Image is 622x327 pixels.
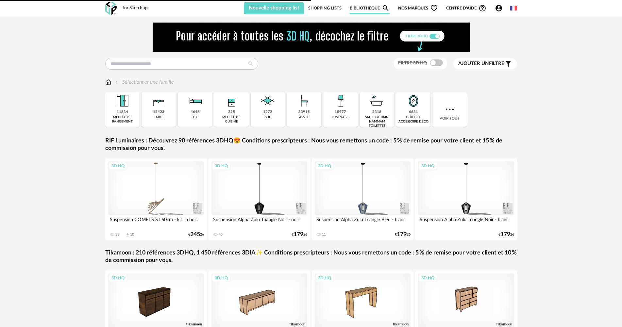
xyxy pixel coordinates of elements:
div: 33915 [298,110,310,115]
div: 12423 [153,110,164,115]
span: Filtre 3D HQ [398,61,427,65]
div: 3D HQ [418,274,437,282]
span: Account Circle icon [495,4,503,12]
a: 3D HQ Suspension Alpha Zulu Triangle Noir - blanc €17926 [415,158,517,240]
span: Help Circle Outline icon [479,4,486,12]
img: Miroir.png [405,92,422,110]
div: 3D HQ [109,162,127,170]
span: Magnify icon [382,4,390,12]
a: 3D HQ Suspension Alpha Zulu Triangle Noir - noir 45 €17926 [209,158,311,240]
div: meuble de cuisine [216,115,246,124]
div: Suspension Alpha Zulu Triangle Noir - blanc [418,215,514,228]
span: Download icon [125,232,130,237]
div: 10977 [335,110,346,115]
div: Suspension Alpha Zulu Triangle Bleu - blanc [315,215,411,228]
div: 3D HQ [212,162,231,170]
div: 6631 [409,110,418,115]
div: Suspension COMETS S L60cm - kit lin bois [108,215,204,228]
span: 245 [190,232,200,237]
div: luminaire [332,115,349,120]
div: 3D HQ [315,162,334,170]
div: Voir tout [432,92,467,127]
span: Nos marques [398,2,438,14]
div: 4646 [191,110,200,115]
img: Meuble%20de%20rangement.png [113,92,131,110]
div: € 26 [498,232,514,237]
div: € 26 [188,232,204,237]
span: 179 [500,232,510,237]
a: 3D HQ Suspension COMETS S L60cm - kit lin bois 33 Download icon 10 €24526 [105,158,207,240]
div: Sélectionner une famille [114,78,174,86]
div: 225 [228,110,235,115]
img: Literie.png [186,92,204,110]
div: € 26 [395,232,411,237]
img: OXP [105,2,117,15]
div: 45 [219,232,223,237]
div: assise [299,115,309,120]
div: objet et accessoire déco [398,115,429,124]
a: BibliothèqueMagnify icon [350,2,390,14]
span: Centre d'aideHelp Circle Outline icon [446,4,486,12]
img: Table.png [150,92,167,110]
img: Rangement.png [223,92,240,110]
div: table [154,115,163,120]
span: 179 [294,232,303,237]
span: Account Circle icon [495,4,506,12]
div: 3D HQ [109,274,127,282]
span: 179 [397,232,407,237]
span: Filter icon [504,60,512,68]
div: meuble de rangement [107,115,138,124]
div: 11834 [117,110,128,115]
span: filtre [458,60,504,67]
div: sol [265,115,271,120]
span: Nouvelle shopping list [249,5,299,10]
span: Heart Outline icon [430,4,438,12]
div: salle de bain hammam toilettes [362,115,392,128]
div: 1272 [263,110,272,115]
img: Luminaire.png [332,92,349,110]
img: svg+xml;base64,PHN2ZyB3aWR0aD0iMTYiIGhlaWdodD0iMTciIHZpZXdCb3g9IjAgMCAxNiAxNyIgZmlsbD0ibm9uZSIgeG... [105,78,111,86]
div: lit [193,115,197,120]
button: Nouvelle shopping list [244,2,304,14]
a: RIF Luminaires : Découvrez 90 références 3DHQ😍 Conditions prescripteurs : Nous vous remettons un ... [105,137,517,153]
button: Ajouter unfiltre Filter icon [453,58,517,69]
img: fr [510,5,517,12]
div: Suspension Alpha Zulu Triangle Noir - noir [211,215,308,228]
img: Assise.png [295,92,313,110]
div: for Sketchup [123,5,148,11]
a: Tikamoon : 210 références 3DHQ, 1 450 références 3DIA✨ Conditions prescripteurs : Nous vous remet... [105,249,517,265]
div: 11 [322,232,326,237]
div: 3D HQ [418,162,437,170]
div: 2318 [372,110,381,115]
div: 3D HQ [315,274,334,282]
img: more.7b13dc1.svg [444,104,456,115]
img: Sol.png [259,92,277,110]
div: 10 [130,232,134,237]
span: Ajouter un [458,61,489,66]
img: FILTRE%20HQ%20NEW_V1%20(4).gif [153,23,470,52]
img: Salle%20de%20bain.png [368,92,386,110]
div: 33 [115,232,119,237]
img: svg+xml;base64,PHN2ZyB3aWR0aD0iMTYiIGhlaWdodD0iMTYiIHZpZXdCb3g9IjAgMCAxNiAxNiIgZmlsbD0ibm9uZSIgeG... [114,78,119,86]
a: 3D HQ Suspension Alpha Zulu Triangle Bleu - blanc 11 €17926 [312,158,414,240]
div: € 26 [292,232,307,237]
a: Shopping Lists [308,2,342,14]
div: 3D HQ [212,274,231,282]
